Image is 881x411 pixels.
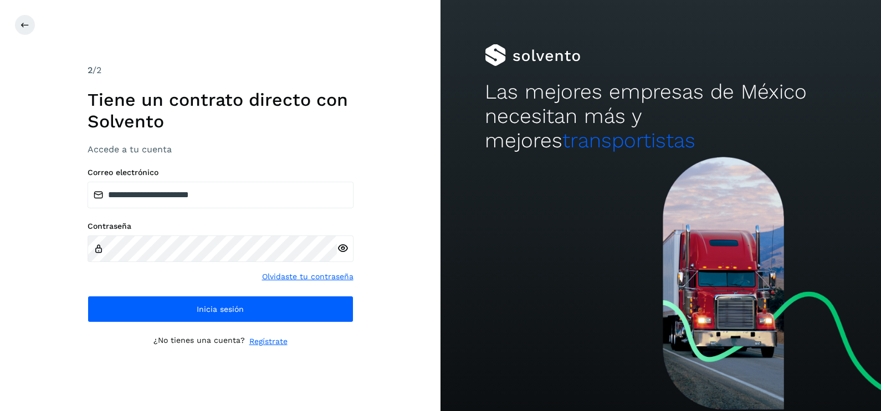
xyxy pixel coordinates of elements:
p: ¿No tienes una cuenta? [153,336,245,347]
h1: Tiene un contrato directo con Solvento [88,89,354,132]
a: Regístrate [249,336,288,347]
span: transportistas [562,129,695,152]
label: Correo electrónico [88,168,354,177]
a: Olvidaste tu contraseña [262,271,354,282]
label: Contraseña [88,222,354,231]
button: Inicia sesión [88,296,354,322]
h2: Las mejores empresas de México necesitan más y mejores [485,80,837,153]
div: /2 [88,64,354,77]
span: 2 [88,65,93,75]
span: Inicia sesión [197,305,244,313]
h3: Accede a tu cuenta [88,144,354,155]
